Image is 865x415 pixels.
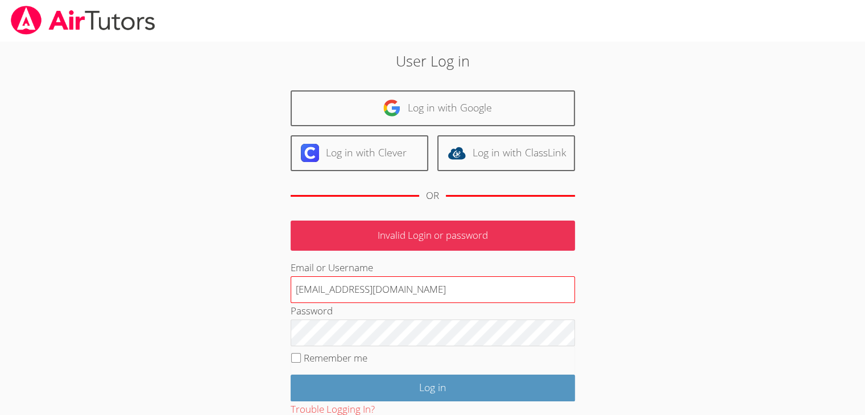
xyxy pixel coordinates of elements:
label: Email or Username [291,261,373,274]
a: Log in with ClassLink [437,135,575,171]
div: OR [426,188,439,204]
img: airtutors_banner-c4298cdbf04f3fff15de1276eac7730deb9818008684d7c2e4769d2f7ddbe033.png [10,6,156,35]
img: clever-logo-6eab21bc6e7a338710f1a6ff85c0baf02591cd810cc4098c63d3a4b26e2feb20.svg [301,144,319,162]
a: Log in with Google [291,90,575,126]
img: google-logo-50288ca7cdecda66e5e0955fdab243c47b7ad437acaf1139b6f446037453330a.svg [383,99,401,117]
label: Password [291,304,333,317]
label: Remember me [304,351,367,364]
p: Invalid Login or password [291,221,575,251]
img: classlink-logo-d6bb404cc1216ec64c9a2012d9dc4662098be43eaf13dc465df04b49fa7ab582.svg [448,144,466,162]
a: Log in with Clever [291,135,428,171]
input: Log in [291,375,575,401]
h2: User Log in [199,50,666,72]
